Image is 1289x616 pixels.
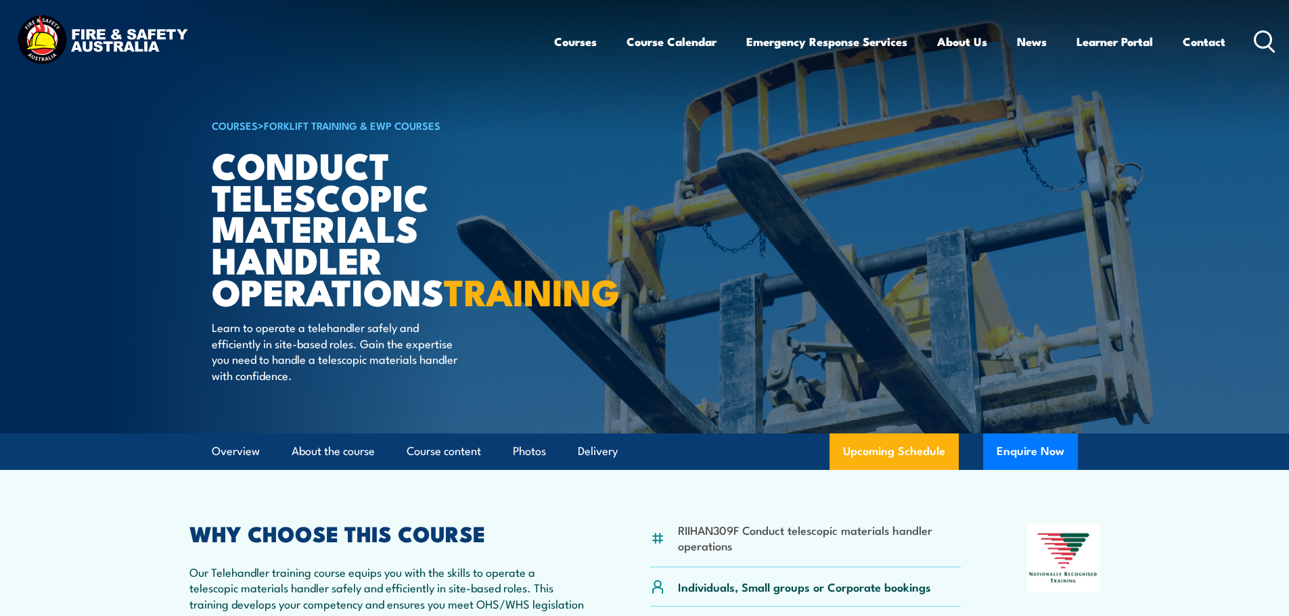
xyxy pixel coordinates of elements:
[937,24,987,60] a: About Us
[830,433,959,470] a: Upcoming Schedule
[678,579,931,594] p: Individuals, Small groups or Corporate bookings
[292,433,375,469] a: About the course
[264,118,440,133] a: Forklift Training & EWP Courses
[983,433,1078,470] button: Enquire Now
[678,522,962,554] li: RIIHAN309F Conduct telescopic materials handler operations
[1077,24,1153,60] a: Learner Portal
[578,433,618,469] a: Delivery
[407,433,481,469] a: Course content
[189,523,585,542] h2: WHY CHOOSE THIS COURSE
[212,319,459,383] p: Learn to operate a telehandler safely and efficiently in site-based roles. Gain the expertise you...
[1183,24,1225,60] a: Contact
[1027,523,1100,592] img: Nationally Recognised Training logo.
[513,433,546,469] a: Photos
[212,117,546,133] h6: >
[212,149,546,307] h1: Conduct Telescopic Materials Handler Operations
[212,433,260,469] a: Overview
[212,118,258,133] a: COURSES
[746,24,907,60] a: Emergency Response Services
[554,24,597,60] a: Courses
[627,24,717,60] a: Course Calendar
[444,262,620,318] strong: TRAINING
[1017,24,1047,60] a: News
